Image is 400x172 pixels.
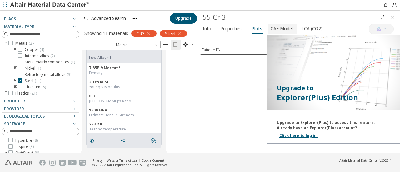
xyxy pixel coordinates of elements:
button: Provider [2,105,79,113]
button: Close [387,12,397,22]
div: grid [81,50,200,154]
span: HyperLife [15,138,38,143]
span: ( 11 ) [35,78,41,83]
span: Steel [165,31,175,36]
span: Advanced Search [91,16,126,21]
a: Website Terms of Use [107,158,137,163]
div: Unit System [114,41,161,48]
span: Metric [114,41,161,48]
div: Low-Alloyed [89,55,152,60]
span: Software [4,121,25,126]
img: AI Copilot [376,27,381,32]
span: ( 8 ) [35,150,39,155]
i: toogle group [4,41,8,46]
div: [PERSON_NAME]'s Ratio [89,99,159,104]
span: ( 2 ) [50,53,55,58]
div: Young's Modulus [89,85,159,90]
span: Intermetallics [25,53,55,58]
div: © 2025 Altair Engineering, Inc. All Rights Reserved. [92,163,169,167]
i:  [173,42,178,47]
button: Ecological Topics [2,113,79,120]
span: Info [203,24,211,34]
button: Upgrade [170,13,197,24]
button: Details [87,135,100,147]
p: Explorer(Plus) Edition [277,92,390,102]
span: ( 21 ) [30,91,37,96]
i: toogle group [4,150,8,155]
div: 293.2 K [89,122,159,127]
span: Titanium [25,85,46,90]
button: Producer [2,97,79,105]
span: Upgrade [175,16,192,21]
span: Flags [4,16,16,22]
i:  [163,42,168,47]
p: Upgrade to [277,84,390,92]
span: CR3 [137,31,145,36]
button: Similar search [148,135,161,147]
span: Altair Material Data Center [339,158,379,163]
button: AI Copilot [369,24,394,34]
span: Ecological Topics [4,114,45,119]
div: Upgrade to Explorer(Plus) to access this feature. Already have an Explorer(Plus) account? [277,117,390,130]
span: Inspire [15,144,34,149]
button: Full Screen [377,12,387,22]
span: Metals [15,41,35,46]
i:  [183,42,188,47]
div: Ultimate Tensile Strength [89,113,159,118]
span: Plots [252,24,262,34]
button: Fatigue EN [200,45,267,55]
button: Tile View [171,40,181,50]
img: Altair Engineering [5,160,32,165]
span: Steel [25,78,41,83]
span: ( 1 ) [37,66,41,71]
div: 7.85E-9 Mg/mm³ [89,66,159,71]
img: Paywall-Plots-dark [267,35,400,110]
span: Plastics [15,91,37,96]
i: toogle group [4,91,8,96]
span: OptiStruct [15,150,39,155]
div: Density [89,71,159,76]
span: ( 27 ) [29,41,35,46]
button: Share [117,135,131,147]
span: LCA (CO2) [302,24,322,34]
span: ( 4 ) [40,47,44,52]
span: Material Type [4,24,34,29]
span: ( 1 ) [71,59,75,65]
span: ( 8 ) [33,138,38,143]
i: toogle group [13,66,18,71]
i:  [151,138,156,143]
a: Click here to log in. [279,133,318,138]
span: ( 5 ) [42,84,46,90]
button: Theme [181,40,197,50]
button: Software [2,120,79,128]
i: toogle group [4,144,8,149]
div: 0.3 [89,94,159,99]
span: Nickel [25,66,41,71]
span: Refractory metal alloys [25,72,71,77]
div: 2.1E5 MPa [89,80,159,85]
i: toogle group [13,78,18,83]
div: Testing temperature [89,127,159,132]
div: (v2025.1) [339,158,392,163]
span: Producer [4,98,25,104]
div: 55 Cr 3 [203,12,377,22]
span: ( 3 ) [67,72,71,77]
span: ( 3 ) [29,144,34,149]
button: Flags [2,15,79,23]
span: Properties [220,24,242,34]
span: Copper [25,47,44,52]
i: toogle group [13,85,18,90]
div: Fatigue EN [202,47,221,52]
a: Cookie Consent [142,158,164,163]
span: Metal matrix composites [25,60,75,65]
div: 1300 MPa [89,108,159,113]
img: Altair Material Data Center [10,2,90,8]
button: Material Type [2,23,79,31]
span: CAE Model [271,24,293,34]
span: Provider [4,106,24,111]
i: toogle group [13,47,18,52]
button: Table View [161,40,171,50]
a: Privacy [92,158,102,163]
div: Showing 11 materials [84,30,128,36]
